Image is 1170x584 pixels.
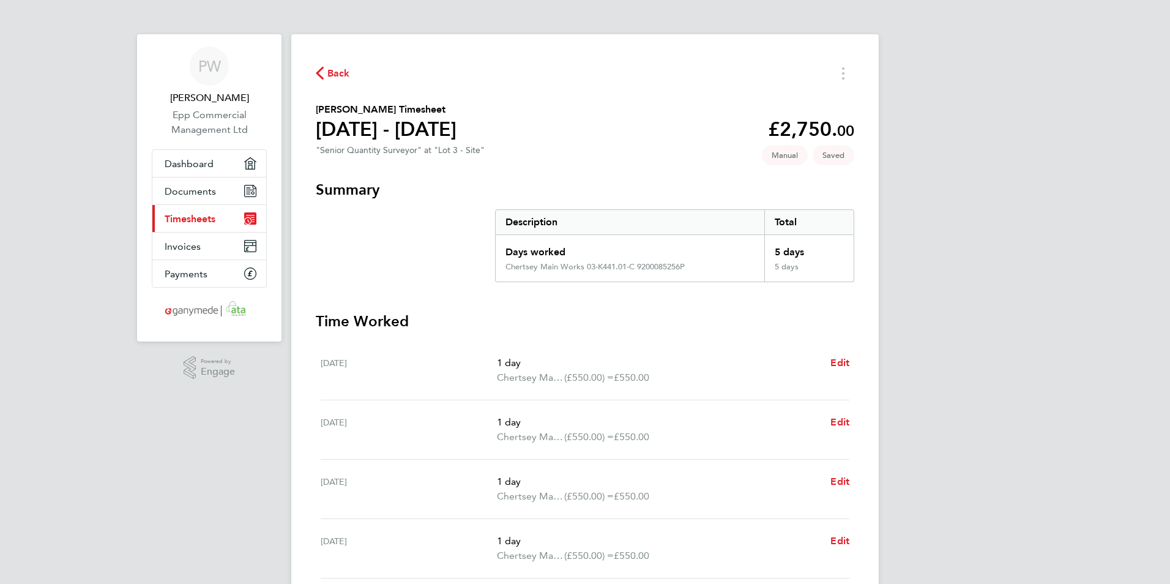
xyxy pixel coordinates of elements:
[832,64,854,83] button: Timesheets Menu
[830,476,849,487] span: Edit
[327,66,350,81] span: Back
[165,241,201,252] span: Invoices
[497,430,564,444] span: Chertsey Main Works 03-K441.01-C 9200085256P
[198,58,221,74] span: PW
[137,34,281,342] nav: Main navigation
[316,145,485,155] div: "Senior Quantity Surveyor" at "Lot 3 - Site"
[152,150,266,177] a: Dashboard
[614,550,649,561] span: £550.00
[316,66,350,81] button: Back
[764,235,854,262] div: 5 days
[321,356,497,385] div: [DATE]
[813,145,854,165] span: This timesheet is Saved.
[497,489,564,504] span: Chertsey Main Works 03-K441.01-C 9200085256P
[201,367,235,377] span: Engage
[764,262,854,282] div: 5 days
[321,534,497,563] div: [DATE]
[201,356,235,367] span: Powered by
[497,474,821,489] p: 1 day
[614,431,649,443] span: £550.00
[152,233,266,260] a: Invoices
[830,357,849,369] span: Edit
[165,213,215,225] span: Timesheets
[497,548,564,563] span: Chertsey Main Works 03-K441.01-C 9200085256P
[496,210,764,234] div: Description
[316,180,854,200] h3: Summary
[764,210,854,234] div: Total
[316,102,456,117] h2: [PERSON_NAME] Timesheet
[830,535,849,547] span: Edit
[152,47,267,105] a: PW[PERSON_NAME]
[564,431,614,443] span: (£550.00) =
[564,550,614,561] span: (£550.00) =
[564,372,614,383] span: (£550.00) =
[830,416,849,428] span: Edit
[495,209,854,282] div: Summary
[184,356,236,380] a: Powered byEngage
[505,262,685,272] div: Chertsey Main Works 03-K441.01-C 9200085256P
[830,474,849,489] a: Edit
[316,312,854,331] h3: Time Worked
[316,117,456,141] h1: [DATE] - [DATE]
[152,300,267,320] a: Go to home page
[614,490,649,502] span: £550.00
[152,108,267,137] a: Epp Commercial Management Ltd
[321,415,497,444] div: [DATE]
[837,122,854,140] span: 00
[564,490,614,502] span: (£550.00) =
[497,370,564,385] span: Chertsey Main Works 03-K441.01-C 9200085256P
[162,300,258,320] img: ganymedesolutions-logo-retina.png
[762,145,808,165] span: This timesheet was manually created.
[165,158,214,170] span: Dashboard
[614,372,649,383] span: £550.00
[152,260,266,287] a: Payments
[497,356,821,370] p: 1 day
[152,178,266,204] a: Documents
[768,118,854,141] app-decimal: £2,750.
[152,205,266,232] a: Timesheets
[152,91,267,105] span: Phil Waddington
[497,415,821,430] p: 1 day
[165,185,216,197] span: Documents
[830,534,849,548] a: Edit
[496,235,764,262] div: Days worked
[830,356,849,370] a: Edit
[165,268,207,280] span: Payments
[321,474,497,504] div: [DATE]
[497,534,821,548] p: 1 day
[830,415,849,430] a: Edit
